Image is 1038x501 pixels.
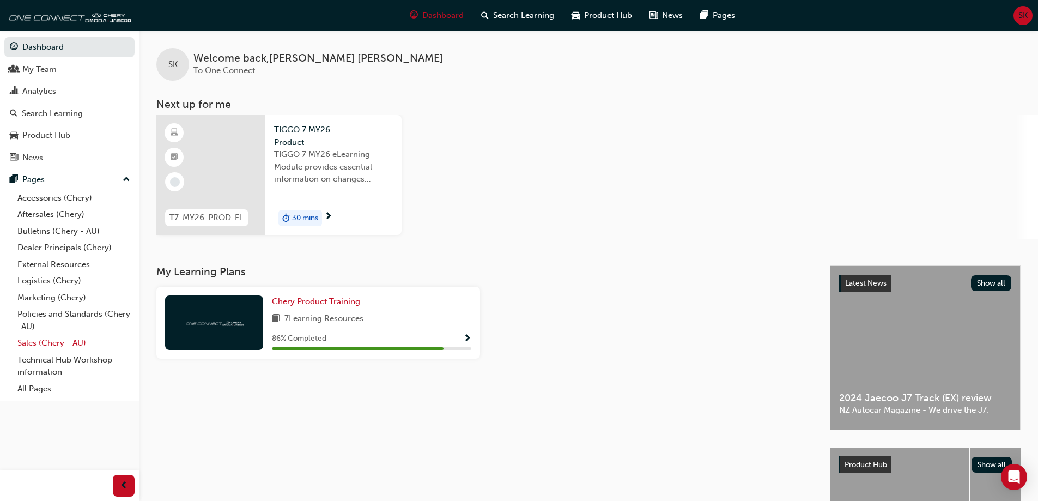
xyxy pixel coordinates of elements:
[5,4,131,26] img: oneconnect
[700,9,708,22] span: pages-icon
[22,152,43,164] div: News
[13,381,135,397] a: All Pages
[10,153,18,163] span: news-icon
[274,148,393,185] span: TIGGO 7 MY26 eLearning Module provides essential information on changes introduced with the new M...
[284,312,363,326] span: 7 Learning Resources
[572,9,580,22] span: car-icon
[839,456,1012,474] a: Product HubShow all
[13,239,135,256] a: Dealer Principals (Chery)
[13,256,135,273] a: External Resources
[193,65,255,75] span: To One Connect
[4,104,135,124] a: Search Learning
[272,333,326,345] span: 86 % Completed
[584,9,632,22] span: Product Hub
[563,4,641,27] a: car-iconProduct Hub
[22,173,45,186] div: Pages
[649,9,658,22] span: news-icon
[274,124,393,148] span: TIGGO 7 MY26 - Product
[10,43,18,52] span: guage-icon
[22,107,83,120] div: Search Learning
[292,212,318,225] span: 30 mins
[971,275,1012,291] button: Show all
[839,404,1011,417] span: NZ Autocar Magazine - We drive the J7.
[4,35,135,170] button: DashboardMy TeamAnalyticsSearch LearningProduct HubNews
[193,52,443,65] span: Welcome back , [PERSON_NAME] [PERSON_NAME]
[641,4,691,27] a: news-iconNews
[22,129,70,142] div: Product Hub
[156,265,812,278] h3: My Learning Plans
[972,457,1012,473] button: Show all
[272,297,360,306] span: Chery Product Training
[13,273,135,289] a: Logistics (Chery)
[410,9,418,22] span: guage-icon
[120,479,128,493] span: prev-icon
[22,63,57,76] div: My Team
[156,115,402,235] a: T7-MY26-PROD-ELTIGGO 7 MY26 - ProductTIGGO 7 MY26 eLearning Module provides essential information...
[13,306,135,335] a: Policies and Standards (Chery -AU)
[839,275,1011,292] a: Latest NewsShow all
[839,392,1011,405] span: 2024 Jaecoo J7 Track (EX) review
[169,212,244,224] span: T7-MY26-PROD-EL
[10,175,18,185] span: pages-icon
[10,87,18,96] span: chart-icon
[4,148,135,168] a: News
[184,317,244,328] img: oneconnect
[170,177,180,187] span: learningRecordVerb_NONE-icon
[10,131,18,141] span: car-icon
[139,98,1038,111] h3: Next up for me
[10,109,17,119] span: search-icon
[22,85,56,98] div: Analytics
[713,9,735,22] span: Pages
[13,335,135,352] a: Sales (Chery - AU)
[1018,9,1028,22] span: SK
[13,352,135,381] a: Technical Hub Workshop information
[845,279,887,288] span: Latest News
[4,59,135,80] a: My Team
[662,9,683,22] span: News
[168,58,178,71] span: SK
[171,150,178,165] span: booktick-icon
[4,170,135,190] button: Pages
[123,173,130,187] span: up-icon
[463,334,471,344] span: Show Progress
[171,126,178,140] span: learningResourceType_ELEARNING-icon
[272,295,365,308] a: Chery Product Training
[272,312,280,326] span: book-icon
[830,265,1021,430] a: Latest NewsShow all2024 Jaecoo J7 Track (EX) reviewNZ Autocar Magazine - We drive the J7.
[282,211,290,225] span: duration-icon
[401,4,472,27] a: guage-iconDashboard
[4,37,135,57] a: Dashboard
[13,223,135,240] a: Bulletins (Chery - AU)
[493,9,554,22] span: Search Learning
[324,212,332,222] span: next-icon
[4,81,135,101] a: Analytics
[13,190,135,207] a: Accessories (Chery)
[10,65,18,75] span: people-icon
[13,206,135,223] a: Aftersales (Chery)
[422,9,464,22] span: Dashboard
[845,460,887,469] span: Product Hub
[1013,6,1033,25] button: SK
[472,4,563,27] a: search-iconSearch Learning
[1001,464,1027,490] div: Open Intercom Messenger
[4,125,135,146] a: Product Hub
[463,332,471,346] button: Show Progress
[691,4,744,27] a: pages-iconPages
[481,9,489,22] span: search-icon
[13,289,135,306] a: Marketing (Chery)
